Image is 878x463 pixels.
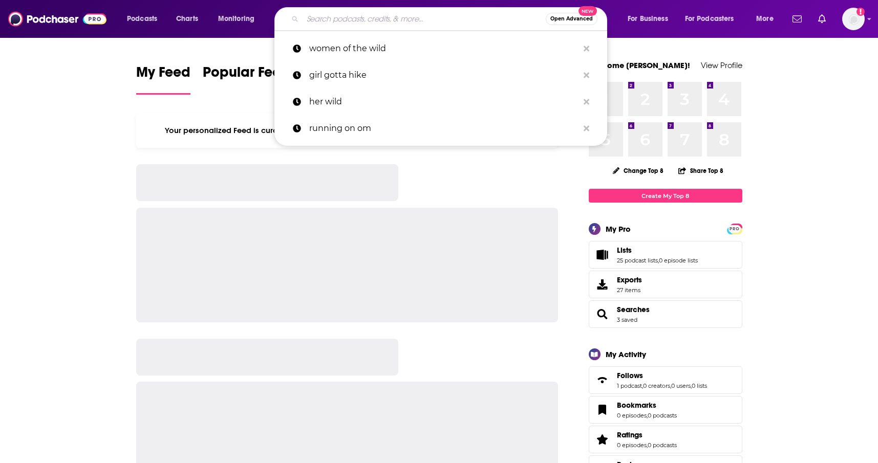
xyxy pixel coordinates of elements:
span: Logged in as LornaG [842,8,865,30]
a: 0 creators [643,382,670,389]
a: Create My Top 8 [589,189,742,203]
a: Ratings [592,432,613,447]
div: Your personalized Feed is curated based on the Podcasts, Creators, Users, and Lists that you Follow. [136,113,559,148]
a: PRO [729,225,741,232]
span: , [647,442,648,449]
span: Charts [176,12,198,26]
span: , [658,257,659,264]
span: Searches [589,300,742,328]
span: Follows [589,366,742,394]
a: Searches [592,307,613,321]
span: Exports [617,275,642,284]
div: My Pro [606,224,631,234]
a: My Feed [136,63,190,95]
button: open menu [620,11,681,27]
span: Exports [592,277,613,292]
a: 0 lists [692,382,707,389]
a: Show notifications dropdown [814,10,830,28]
a: 0 podcasts [648,442,677,449]
a: 0 episodes [617,412,647,419]
a: 0 users [671,382,691,389]
span: Podcasts [127,12,157,26]
a: View Profile [701,60,742,70]
button: open menu [678,11,749,27]
span: , [670,382,671,389]
input: Search podcasts, credits, & more... [303,11,546,27]
p: girl gotta hike [309,62,579,89]
a: 0 episodes [617,442,647,449]
p: women of the wild [309,35,579,62]
span: Monitoring [218,12,254,26]
span: Popular Feed [203,63,290,87]
a: 0 podcasts [648,412,677,419]
span: Open Advanced [550,16,593,21]
span: New [579,6,597,16]
span: , [691,382,692,389]
button: open menu [211,11,268,27]
div: Search podcasts, credits, & more... [284,7,617,31]
button: Share Top 8 [678,161,724,181]
a: Show notifications dropdown [788,10,806,28]
span: Lists [589,241,742,269]
span: PRO [729,225,741,233]
button: Change Top 8 [607,164,670,177]
a: Lists [617,246,698,255]
a: girl gotta hike [274,62,607,89]
div: My Activity [606,349,646,359]
span: Ratings [617,430,643,439]
span: Ratings [589,426,742,453]
button: Show profile menu [842,8,865,30]
span: Lists [617,246,632,255]
span: Bookmarks [589,396,742,424]
a: Ratings [617,430,677,439]
span: For Business [628,12,668,26]
a: Follows [617,371,707,380]
span: For Podcasters [685,12,734,26]
button: Open AdvancedNew [546,13,597,25]
span: My Feed [136,63,190,87]
svg: Add a profile image [856,8,865,16]
a: Charts [169,11,204,27]
a: Bookmarks [617,401,677,410]
a: running on om [274,115,607,142]
a: 25 podcast lists [617,257,658,264]
a: Follows [592,373,613,387]
span: Bookmarks [617,401,656,410]
a: Welcome [PERSON_NAME]! [589,60,690,70]
span: More [756,12,774,26]
a: 3 saved [617,316,637,323]
a: Exports [589,271,742,298]
a: her wild [274,89,607,115]
button: open menu [749,11,786,27]
a: Searches [617,305,650,314]
a: women of the wild [274,35,607,62]
a: Lists [592,248,613,262]
img: Podchaser - Follow, Share and Rate Podcasts [8,9,106,29]
a: Popular Feed [203,63,290,95]
span: 27 items [617,286,642,294]
a: 1 podcast [617,382,642,389]
span: Follows [617,371,643,380]
img: User Profile [842,8,865,30]
a: 0 episode lists [659,257,698,264]
span: , [647,412,648,419]
span: , [642,382,643,389]
button: open menu [120,11,170,27]
a: Bookmarks [592,403,613,417]
p: running on om [309,115,579,142]
p: her wild [309,89,579,115]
